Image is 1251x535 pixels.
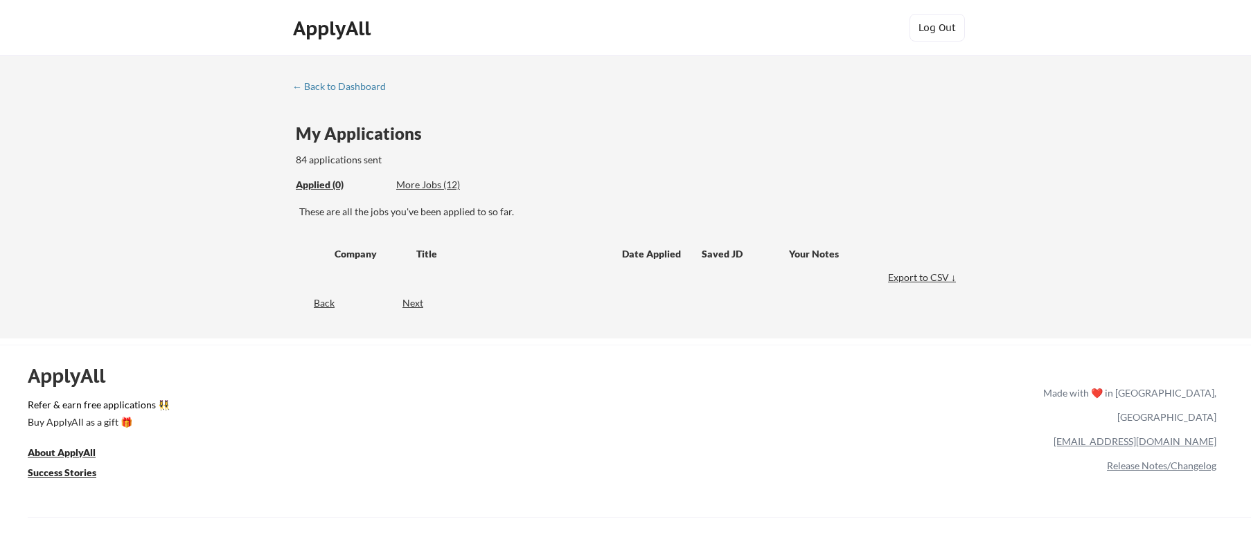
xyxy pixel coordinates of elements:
div: ApplyAll [293,17,375,40]
a: Release Notes/Changelog [1107,460,1216,471]
div: Title [416,247,609,261]
button: Log Out [910,14,965,42]
a: Refer & earn free applications 👯‍♀️ [28,400,754,415]
div: These are job applications we think you'd be a good fit for, but couldn't apply you to automatica... [396,178,498,192]
u: Success Stories [28,466,96,478]
u: About ApplyAll [28,446,96,458]
div: ← Back to Dashboard [292,82,396,91]
a: Success Stories [28,465,115,482]
div: Date Applied [622,247,683,261]
div: ApplyAll [28,364,121,388]
div: Next [402,296,439,310]
a: ← Back to Dashboard [292,81,396,95]
div: My Applications [296,125,433,142]
div: Your Notes [789,247,947,261]
a: [EMAIL_ADDRESS][DOMAIN_NAME] [1054,435,1216,447]
div: More Jobs (12) [396,178,498,192]
div: Buy ApplyAll as a gift 🎁 [28,417,166,427]
div: Company [335,247,404,261]
a: Buy ApplyAll as a gift 🎁 [28,415,166,432]
div: Back [292,296,335,310]
div: These are all the jobs you've been applied to so far. [296,178,386,192]
div: Saved JD [702,241,789,266]
div: Applied (0) [296,178,386,192]
div: These are all the jobs you've been applied to so far. [299,205,959,219]
a: About ApplyAll [28,445,115,462]
div: Export to CSV ↓ [888,271,959,284]
div: 84 applications sent [296,153,564,167]
div: Made with ❤️ in [GEOGRAPHIC_DATA], [GEOGRAPHIC_DATA] [1038,381,1216,429]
